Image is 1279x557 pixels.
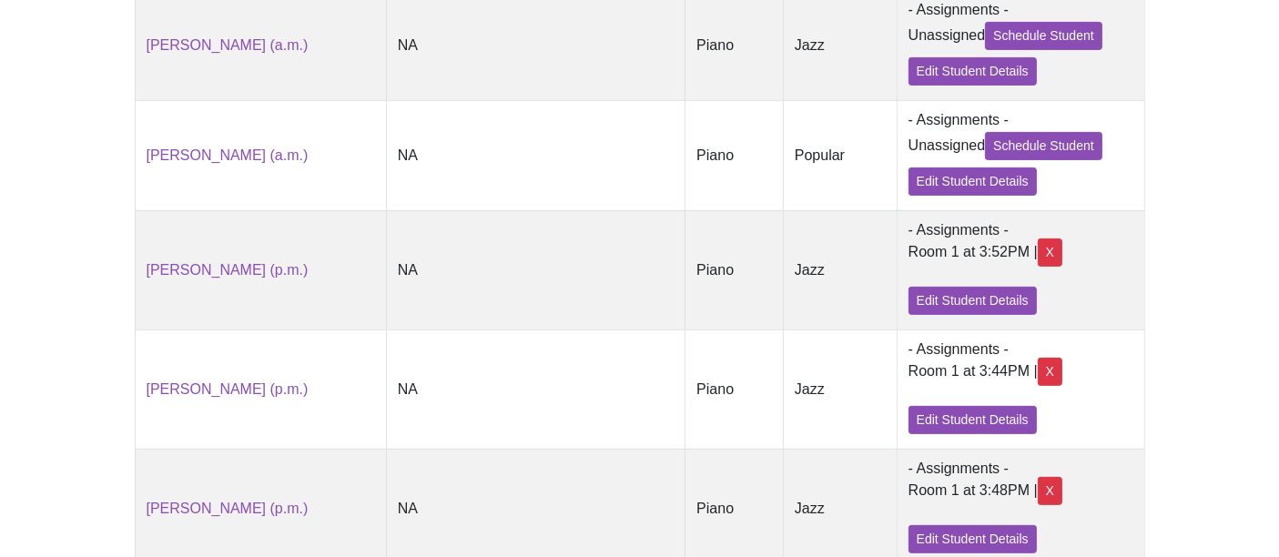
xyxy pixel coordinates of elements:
td: - Assignments - Unassigned [897,100,1144,210]
div: Room 1 at 3:44PM | [908,358,1133,386]
td: Jazz [783,210,897,329]
td: Jazz [783,329,897,449]
a: Edit Student Details [908,406,1037,434]
td: Piano [685,100,784,210]
td: NA [386,100,685,210]
td: Popular [783,100,897,210]
a: [PERSON_NAME] (p.m.) [147,262,309,278]
td: NA [386,210,685,329]
a: [PERSON_NAME] (p.m.) [147,381,309,397]
a: Edit Student Details [908,167,1037,196]
td: - Assignments - [897,329,1144,449]
a: [PERSON_NAME] (p.m.) [147,501,309,516]
td: Piano [685,210,784,329]
div: X [1038,238,1062,267]
div: Room 1 at 3:52PM | [908,238,1133,267]
a: Schedule Student [985,22,1102,50]
a: [PERSON_NAME] (a.m.) [147,37,309,53]
td: - Assignments - [897,210,1144,329]
td: Piano [685,329,784,449]
a: Edit Student Details [908,525,1037,553]
a: Edit Student Details [908,287,1037,315]
a: [PERSON_NAME] (a.m.) [147,147,309,163]
div: X [1038,358,1062,386]
div: Room 1 at 3:48PM | [908,477,1133,505]
a: Schedule Student [985,132,1102,160]
td: NA [386,329,685,449]
div: X [1038,477,1062,505]
a: Edit Student Details [908,57,1037,86]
